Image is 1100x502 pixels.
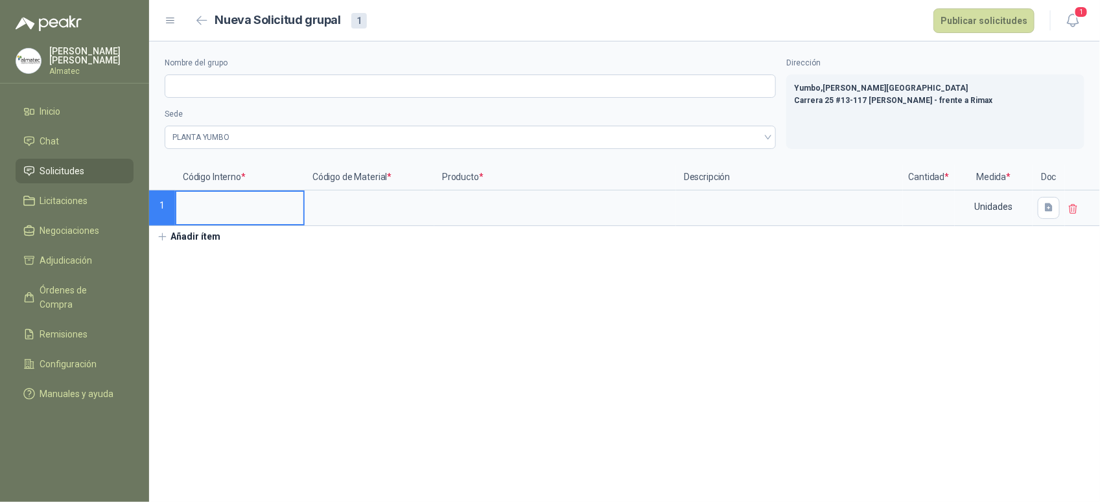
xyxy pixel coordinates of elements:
button: Añadir ítem [149,226,229,248]
button: 1 [1061,9,1084,32]
label: Sede [165,108,776,120]
label: Dirección [786,57,1084,69]
p: Producto [434,165,676,190]
label: Nombre del grupo [165,57,776,69]
a: Órdenes de Compra [16,278,134,317]
span: Solicitudes [40,164,85,178]
span: Manuales y ayuda [40,387,114,401]
p: Código Interno [175,165,305,190]
p: Descripción [676,165,903,190]
p: Yumbo , [PERSON_NAME][GEOGRAPHIC_DATA] [794,82,1077,95]
a: Inicio [16,99,134,124]
span: Remisiones [40,327,88,341]
a: Solicitudes [16,159,134,183]
p: Cantidad [903,165,955,190]
a: Licitaciones [16,188,134,213]
p: Carrera 25 #13-117 [PERSON_NAME] - frente a Rimax [794,95,1077,107]
p: Almatec [49,67,134,75]
p: Medida [955,165,1033,190]
a: Negociaciones [16,218,134,243]
img: Logo peakr [16,16,82,31]
span: Órdenes de Compra [40,283,121,312]
p: Doc [1033,165,1065,190]
a: Configuración [16,352,134,376]
span: Negociaciones [40,223,100,238]
div: 1 [351,13,367,29]
span: PLANTA YUMBO [172,128,768,147]
span: Adjudicación [40,253,93,268]
a: Manuales y ayuda [16,382,134,406]
a: Chat [16,129,134,154]
a: Adjudicación [16,248,134,273]
span: Chat [40,134,60,148]
div: Unidades [956,192,1031,222]
span: Licitaciones [40,194,88,208]
p: 1 [149,190,175,226]
img: Company Logo [16,49,41,73]
h2: Nueva Solicitud grupal [215,11,341,30]
p: [PERSON_NAME] [PERSON_NAME] [49,47,134,65]
span: Inicio [40,104,61,119]
a: Remisiones [16,322,134,347]
p: Código de Material [305,165,434,190]
span: 1 [1074,6,1088,18]
span: Configuración [40,357,97,371]
button: Publicar solicitudes [933,8,1035,33]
